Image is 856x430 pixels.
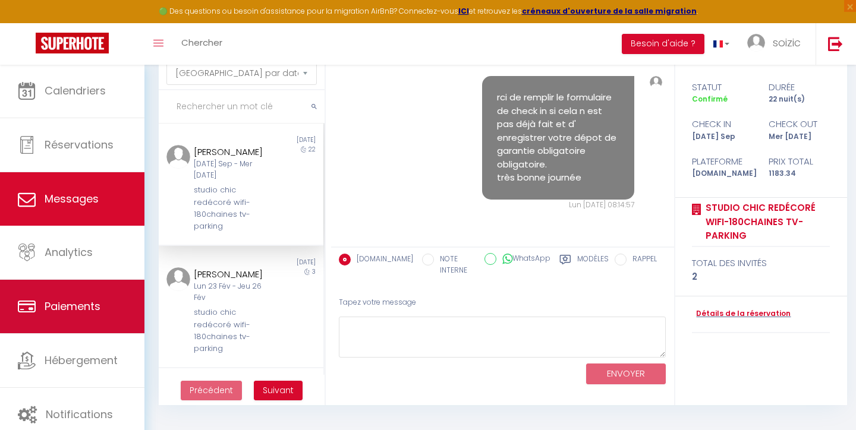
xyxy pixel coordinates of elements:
[684,80,761,94] div: statut
[45,245,93,260] span: Analytics
[692,256,830,270] div: total des invités
[194,306,274,355] div: studio chic redécoré wifi-180chaines tv-parking
[577,254,609,278] label: Modèles
[747,34,765,52] img: ...
[773,35,801,50] span: soizic
[194,267,274,282] div: [PERSON_NAME]
[496,253,550,266] label: WhatsApp
[159,90,325,124] input: Rechercher un mot clé
[761,168,838,179] div: 1183.34
[761,94,838,105] div: 22 nuit(s)
[586,363,666,384] button: ENVOYER
[650,76,662,88] img: ...
[761,154,838,169] div: Prix total
[10,5,45,40] button: Ouvrir le widget de chat LiveChat
[684,131,761,143] div: [DATE] Sep
[45,83,106,98] span: Calendriers
[458,6,469,16] a: ICI
[45,353,118,368] span: Hébergement
[701,201,830,243] a: studio chic redécoré wifi-180chaines tv-parking
[761,117,838,131] div: check out
[166,267,190,291] img: ...
[828,36,843,51] img: logout
[482,200,634,211] div: Lun [DATE] 08:14:57
[194,159,274,181] div: [DATE] Sep - Mer [DATE]
[684,117,761,131] div: check in
[166,145,190,169] img: ...
[181,381,242,401] button: Previous
[172,23,231,65] a: Chercher
[181,36,222,49] span: Chercher
[761,131,838,143] div: Mer [DATE]
[309,145,316,154] span: 22
[190,384,233,396] span: Précédent
[738,23,816,65] a: ... soizic
[312,267,316,276] span: 3
[761,80,838,94] div: durée
[36,33,109,53] img: Super Booking
[434,254,476,276] label: NOTE INTERNE
[194,281,274,303] div: Lun 23 Fév - Jeu 26 Fév
[194,145,274,159] div: [PERSON_NAME]
[241,258,323,267] div: [DATE]
[684,154,761,169] div: Plateforme
[522,6,697,16] a: créneaux d'ouverture de la salle migration
[194,184,274,233] div: studio chic redécoré wifi-180chaines tv-parking
[692,308,791,320] a: Détails de la réservation
[241,135,323,145] div: [DATE]
[692,270,830,284] div: 2
[497,91,619,185] pre: rci de remplir le formulaire de check in si cela n est pas déjà fait et d' enregistrer votre dépo...
[627,254,657,267] label: RAPPEL
[622,34,704,54] button: Besoin d'aide ?
[45,191,99,206] span: Messages
[45,137,114,152] span: Réservations
[263,384,294,396] span: Suivant
[254,381,303,401] button: Next
[46,407,113,422] span: Notifications
[351,254,413,267] label: [DOMAIN_NAME]
[45,299,100,314] span: Paiements
[692,94,728,104] span: Confirmé
[339,288,666,317] div: Tapez votre message
[684,168,761,179] div: [DOMAIN_NAME]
